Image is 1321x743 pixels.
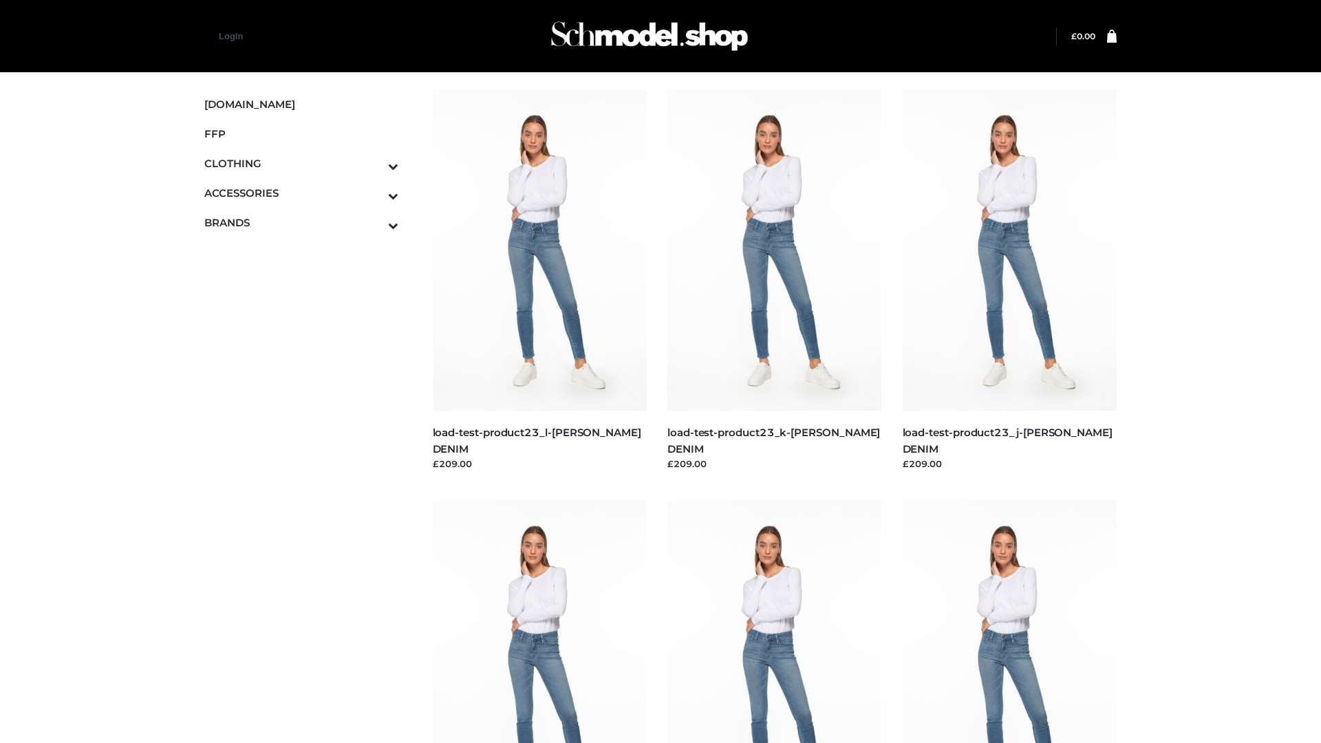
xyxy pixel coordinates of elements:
span: CLOTHING [204,155,398,171]
a: load-test-product23_l-[PERSON_NAME] DENIM [433,426,641,455]
div: £209.00 [667,457,882,471]
div: £209.00 [903,457,1117,471]
a: load-test-product23_k-[PERSON_NAME] DENIM [667,426,880,455]
a: £0.00 [1071,31,1095,41]
a: BRANDSToggle Submenu [204,208,398,237]
span: [DOMAIN_NAME] [204,96,398,112]
button: Toggle Submenu [350,149,398,178]
bdi: 0.00 [1071,31,1095,41]
a: Login [219,31,243,41]
a: [DOMAIN_NAME] [204,89,398,119]
span: £ [1071,31,1077,41]
a: CLOTHINGToggle Submenu [204,149,398,178]
span: BRANDS [204,215,398,230]
button: Toggle Submenu [350,208,398,237]
a: FFP [204,119,398,149]
button: Toggle Submenu [350,178,398,208]
img: Schmodel Admin 964 [546,9,753,63]
a: ACCESSORIESToggle Submenu [204,178,398,208]
span: ACCESSORIES [204,185,398,201]
div: £209.00 [433,457,647,471]
a: load-test-product23_j-[PERSON_NAME] DENIM [903,426,1113,455]
span: FFP [204,126,398,142]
